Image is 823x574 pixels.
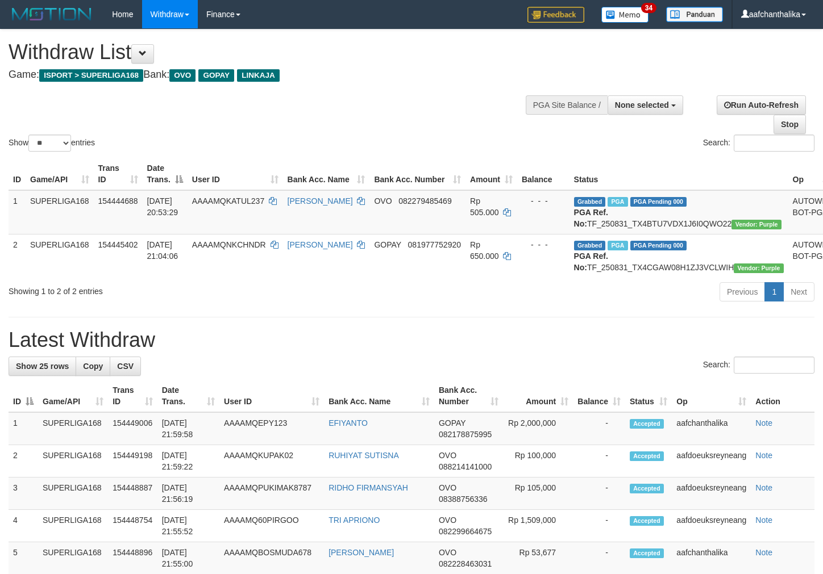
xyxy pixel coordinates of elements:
[608,197,627,207] span: Marked by aafsoycanthlai
[108,477,157,510] td: 154448887
[219,477,324,510] td: AAAAMQPUKIMAK8787
[630,516,664,526] span: Accepted
[198,69,234,82] span: GOPAY
[288,196,353,206] a: [PERSON_NAME]
[157,510,219,542] td: [DATE] 21:55:52
[666,7,723,22] img: panduan.png
[9,135,95,152] label: Show entries
[9,380,38,412] th: ID: activate to sort column descending
[641,3,656,13] span: 34
[703,357,814,374] label: Search:
[570,158,788,190] th: Status
[439,516,456,525] span: OVO
[672,412,751,445] td: aafchanthalika
[369,158,465,190] th: Bank Acc. Number: activate to sort column ascending
[9,281,334,297] div: Showing 1 to 2 of 2 entries
[734,135,814,152] input: Search:
[755,548,772,557] a: Note
[630,197,687,207] span: PGA Pending
[157,412,219,445] td: [DATE] 21:59:58
[9,234,26,278] td: 2
[731,220,781,229] span: Vendor URL: https://trx4.1velocity.biz
[157,380,219,412] th: Date Trans.: activate to sort column ascending
[720,282,765,301] a: Previous
[9,41,537,64] h1: Withdraw List
[329,451,399,460] a: RUHIYAT SUTISNA
[108,445,157,477] td: 154449198
[526,95,608,115] div: PGA Site Balance /
[703,135,814,152] label: Search:
[470,240,499,261] span: Rp 650.000
[717,95,806,115] a: Run Auto-Refresh
[570,190,788,234] td: TF_250831_TX4BTU7VDX1J6I0QWO22
[9,412,38,445] td: 1
[38,380,108,412] th: Game/API: activate to sort column ascending
[630,451,664,461] span: Accepted
[573,445,625,477] td: -
[755,451,772,460] a: Note
[94,158,143,190] th: Trans ID: activate to sort column ascending
[573,477,625,510] td: -
[574,241,606,250] span: Grabbed
[522,239,565,250] div: - - -
[398,196,451,206] span: Copy 082279485469 to clipboard
[573,412,625,445] td: -
[574,208,608,228] b: PGA Ref. No:
[439,559,492,568] span: Copy 082228463031 to clipboard
[16,362,69,371] span: Show 25 rows
[219,380,324,412] th: User ID: activate to sort column ascending
[329,516,380,525] a: TRI APRIONO
[630,419,664,429] span: Accepted
[38,412,108,445] td: SUPERLIGA168
[522,195,565,207] div: - - -
[783,282,814,301] a: Next
[503,510,573,542] td: Rp 1,509,000
[439,462,492,471] span: Copy 088214141000 to clipboard
[465,158,517,190] th: Amount: activate to sort column ascending
[9,477,38,510] td: 3
[374,240,401,249] span: GOPAY
[408,240,461,249] span: Copy 081977752920 to clipboard
[98,240,138,249] span: 154445402
[570,234,788,278] td: TF_250831_TX4CGAW08H1ZJ3VCLWIH
[26,158,94,190] th: Game/API: activate to sort column ascending
[9,190,26,234] td: 1
[324,380,434,412] th: Bank Acc. Name: activate to sort column ascending
[439,430,492,439] span: Copy 082178875995 to clipboard
[283,158,370,190] th: Bank Acc. Name: activate to sort column ascending
[672,477,751,510] td: aafdoeuksreyneang
[672,380,751,412] th: Op: activate to sort column ascending
[38,477,108,510] td: SUPERLIGA168
[503,412,573,445] td: Rp 2,000,000
[83,362,103,371] span: Copy
[192,240,266,249] span: AAAAMQNKCHNDR
[26,190,94,234] td: SUPERLIGA168
[625,380,672,412] th: Status: activate to sort column ascending
[439,495,488,504] span: Copy 08388756336 to clipboard
[601,7,649,23] img: Button%20Memo.svg
[108,380,157,412] th: Trans ID: activate to sort column ascending
[755,418,772,428] a: Note
[26,234,94,278] td: SUPERLIGA168
[574,252,608,272] b: PGA Ref. No:
[734,263,783,273] span: Vendor URL: https://trx4.1velocity.biz
[615,100,669,110] span: None selected
[157,445,219,477] td: [DATE] 21:59:22
[329,483,408,492] a: RIDHO FIRMANSYAH
[574,197,606,207] span: Grabbed
[434,380,504,412] th: Bank Acc. Number: activate to sort column ascending
[573,380,625,412] th: Balance: activate to sort column ascending
[147,196,178,217] span: [DATE] 20:53:29
[9,329,814,351] h1: Latest Withdraw
[755,516,772,525] a: Note
[439,418,465,428] span: GOPAY
[439,548,456,557] span: OVO
[573,510,625,542] td: -
[517,158,570,190] th: Balance
[9,6,95,23] img: MOTION_logo.png
[672,510,751,542] td: aafdoeuksreyneang
[143,158,188,190] th: Date Trans.: activate to sort column descending
[157,477,219,510] td: [DATE] 21:56:19
[108,412,157,445] td: 154449006
[117,362,134,371] span: CSV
